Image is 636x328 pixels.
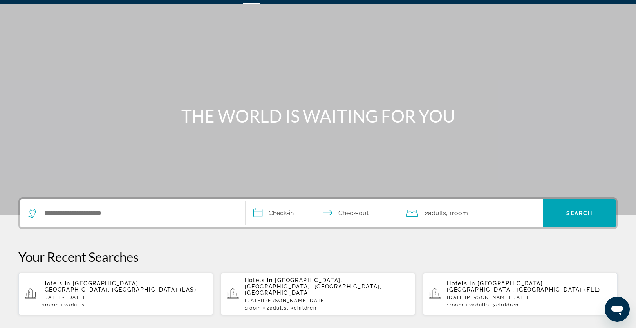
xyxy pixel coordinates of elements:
span: Room [45,302,59,308]
span: 1 [245,305,261,311]
span: [GEOGRAPHIC_DATA], [GEOGRAPHIC_DATA], [GEOGRAPHIC_DATA] (LAS) [42,280,197,293]
span: Room [450,302,464,308]
p: [DATE] - [DATE] [42,295,207,300]
span: Room [247,305,261,311]
span: Adults [67,302,85,308]
span: 2 [267,305,287,311]
span: 1 [447,302,463,308]
button: Travelers: 2 adults, 0 children [398,199,543,227]
span: 1 [42,302,59,308]
span: , 1 [446,208,468,219]
button: Hotels in [GEOGRAPHIC_DATA], [GEOGRAPHIC_DATA], [GEOGRAPHIC_DATA] (FLL)[DATE][PERSON_NAME][DATE]1... [423,272,618,315]
button: Hotels in [GEOGRAPHIC_DATA], [GEOGRAPHIC_DATA], [GEOGRAPHIC_DATA] (LAS)[DATE] - [DATE]1Room2Adults [18,272,213,315]
p: Your Recent Searches [18,249,618,265]
button: Hotels in [GEOGRAPHIC_DATA], [GEOGRAPHIC_DATA], [GEOGRAPHIC_DATA], [GEOGRAPHIC_DATA][DATE][PERSON... [221,272,416,315]
h1: THE WORLD IS WAITING FOR YOU [171,106,465,126]
span: Adults [428,209,446,217]
span: , 3 [287,305,317,311]
span: 2 [425,208,446,219]
iframe: Button to launch messaging window [605,297,630,322]
span: Room [452,209,468,217]
span: Children [496,302,519,308]
input: Search hotel destination [43,207,233,219]
span: , 3 [490,302,519,308]
div: Search widget [20,199,616,227]
button: Select check in and out date [246,199,398,227]
span: Adults [270,305,287,311]
span: Hotels in [447,280,475,287]
span: [GEOGRAPHIC_DATA], [GEOGRAPHIC_DATA], [GEOGRAPHIC_DATA] (FLL) [447,280,600,293]
span: Search [566,210,593,216]
p: [DATE][PERSON_NAME][DATE] [447,295,611,300]
span: 2 [469,302,490,308]
span: 2 [64,302,85,308]
button: Search [543,199,616,227]
span: [GEOGRAPHIC_DATA], [GEOGRAPHIC_DATA], [GEOGRAPHIC_DATA], [GEOGRAPHIC_DATA] [245,277,382,296]
span: Adults [472,302,489,308]
p: [DATE][PERSON_NAME][DATE] [245,298,409,303]
span: Children [294,305,316,311]
span: Hotels in [245,277,273,283]
span: Hotels in [42,280,70,287]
